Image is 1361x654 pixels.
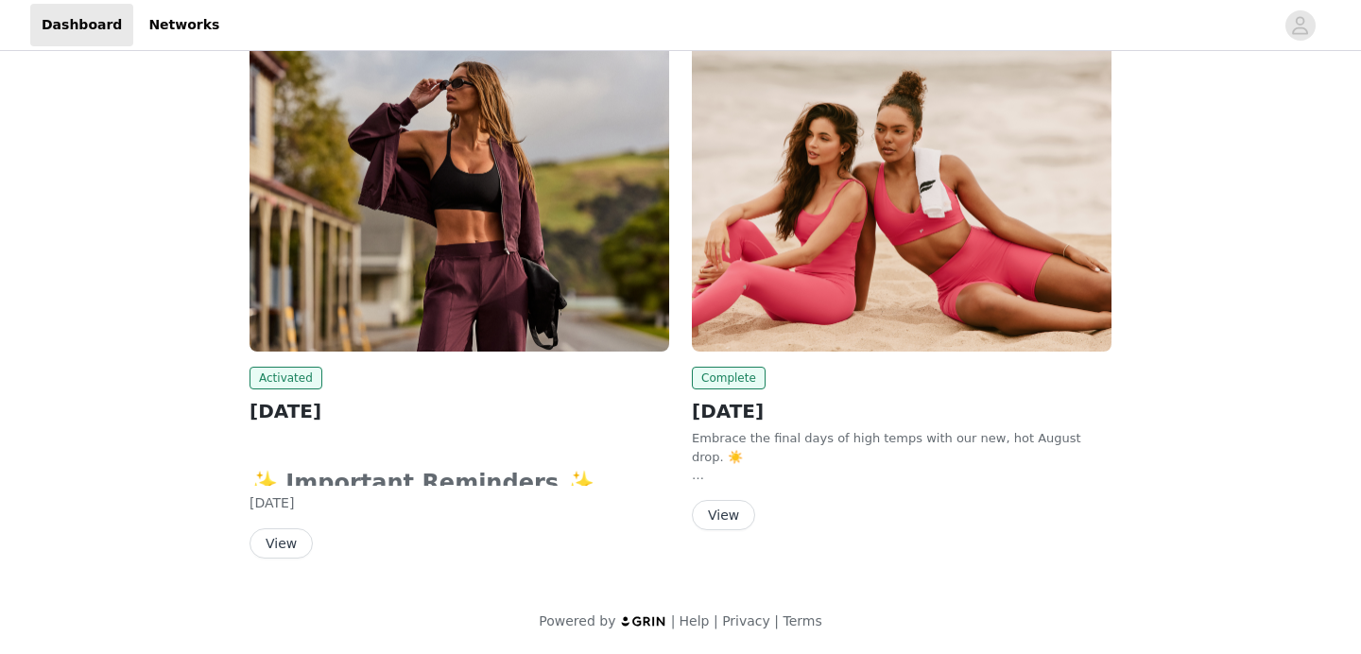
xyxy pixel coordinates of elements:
span: [DATE] [250,495,294,510]
a: View [692,508,755,523]
span: | [671,613,676,628]
button: View [250,528,313,559]
a: Dashboard [30,4,133,46]
img: logo [620,615,667,628]
span: Activated [250,367,322,389]
a: Terms [783,613,821,628]
div: avatar [1291,10,1309,41]
a: View [250,537,313,551]
a: Networks [137,4,231,46]
a: Help [680,613,710,628]
a: Privacy [722,613,770,628]
button: View [692,500,755,530]
img: Fabletics [692,37,1111,352]
h2: [DATE] [250,397,669,425]
span: | [774,613,779,628]
img: Fabletics [250,37,669,352]
span: Powered by [539,613,615,628]
strong: ✨ Important Reminders ✨ [250,470,607,496]
span: | [714,613,718,628]
span: Complete [692,367,766,389]
p: Embrace the final days of high temps with our new, hot August drop. ☀️ [692,429,1111,466]
h2: [DATE] [692,397,1111,425]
